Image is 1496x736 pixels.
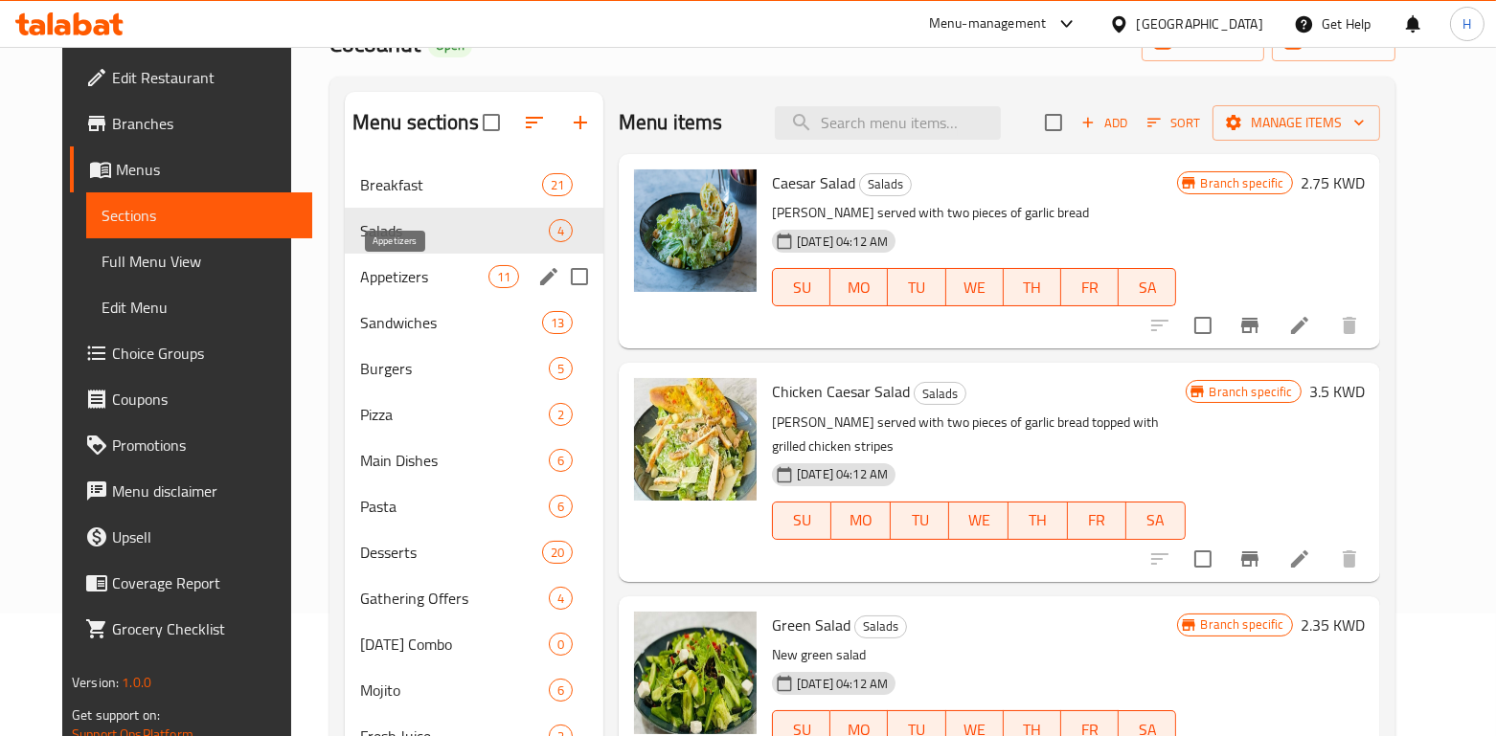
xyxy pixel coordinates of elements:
span: 0 [550,636,572,654]
span: [DATE] 04:12 AM [789,465,895,483]
button: WE [949,502,1009,540]
button: delete [1326,536,1372,582]
button: Branch-specific-item [1227,536,1273,582]
span: Sort [1147,112,1200,134]
button: Branch-specific-item [1227,302,1273,348]
span: [DATE] 04:12 AM [789,233,895,251]
div: Main Dishes6 [345,437,603,483]
p: New green salad [772,643,1176,667]
a: Promotions [70,422,312,468]
span: Sandwiches [360,311,542,334]
button: SU [772,268,830,306]
div: Sandwiches13 [345,300,603,346]
div: items [549,587,573,610]
button: WE [946,268,1004,306]
button: Sort [1143,108,1205,138]
button: TH [1009,502,1068,540]
p: [PERSON_NAME] served with two pieces of garlic bread [772,201,1176,225]
div: Gathering Offers [360,587,549,610]
div: Ramadan Combo [360,633,549,656]
span: 21 [543,176,572,194]
button: MO [830,268,888,306]
span: SA [1126,274,1168,301]
a: Full Menu View [86,238,312,284]
input: search [775,106,1001,140]
span: Burgers [360,357,549,380]
span: Salads [915,383,965,405]
div: Salads [854,615,907,638]
span: Edit Menu [102,296,297,319]
div: items [549,679,573,702]
span: Edit Restaurant [112,66,297,89]
span: Upsell [112,525,297,548]
a: Upsell [70,514,312,560]
a: Menu disclaimer [70,468,312,514]
span: MO [839,506,883,534]
span: Breakfast [360,173,542,196]
button: SA [1119,268,1176,306]
a: Coverage Report [70,560,312,606]
div: Desserts20 [345,529,603,575]
span: 6 [550,681,572,700]
span: Branch specific [1202,383,1301,401]
span: Green Salad [772,611,850,639]
button: MO [831,502,891,540]
span: Menus [116,158,297,181]
span: Manage items [1228,111,1365,135]
span: Add item [1074,108,1135,138]
span: Menu disclaimer [112,480,297,502]
h6: 2.35 KWD [1301,612,1365,638]
span: SU [781,506,824,534]
p: [PERSON_NAME] served with two pieces of garlic bread topped with grilled chicken stripes [772,411,1185,458]
div: Mojito6 [345,667,603,713]
a: Sections [86,192,312,238]
img: Caesar Salad [634,169,757,292]
span: Sections [102,204,297,227]
span: TH [1011,274,1054,301]
h6: 2.75 KWD [1301,169,1365,196]
div: Salads [859,173,912,196]
span: 6 [550,498,572,516]
div: items [549,495,573,518]
span: Coupons [112,388,297,411]
span: Select to update [1183,539,1223,579]
span: Coverage Report [112,571,297,594]
button: TU [888,268,945,306]
button: Add [1074,108,1135,138]
span: MO [838,274,880,301]
div: Salads4 [345,208,603,254]
span: SU [781,274,823,301]
button: TH [1004,268,1061,306]
a: Branches [70,100,312,146]
a: Coupons [70,376,312,422]
span: 13 [543,314,572,332]
button: FR [1068,502,1127,540]
span: import [1157,32,1249,56]
div: items [549,219,573,242]
span: Select to update [1183,305,1223,346]
span: 1.0.0 [123,670,152,695]
div: Burgers5 [345,346,603,391]
span: [DATE] Combo [360,633,549,656]
a: Grocery Checklist [70,606,312,652]
span: 4 [550,222,572,240]
span: Add [1078,112,1130,134]
div: Appetizers11edit [345,254,603,300]
span: TU [898,506,942,534]
span: [DATE] 04:12 AM [789,675,895,693]
div: Main Dishes [360,449,549,472]
span: Pasta [360,495,549,518]
button: Manage items [1213,105,1380,141]
span: Mojito [360,679,549,702]
span: 2 [550,406,572,424]
div: Breakfast21 [345,162,603,208]
div: Salads [360,219,549,242]
span: Branch specific [1193,174,1292,192]
span: Get support on: [72,703,160,727]
img: Green Salad [634,612,757,734]
button: delete [1326,302,1372,348]
div: [GEOGRAPHIC_DATA] [1137,13,1263,34]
